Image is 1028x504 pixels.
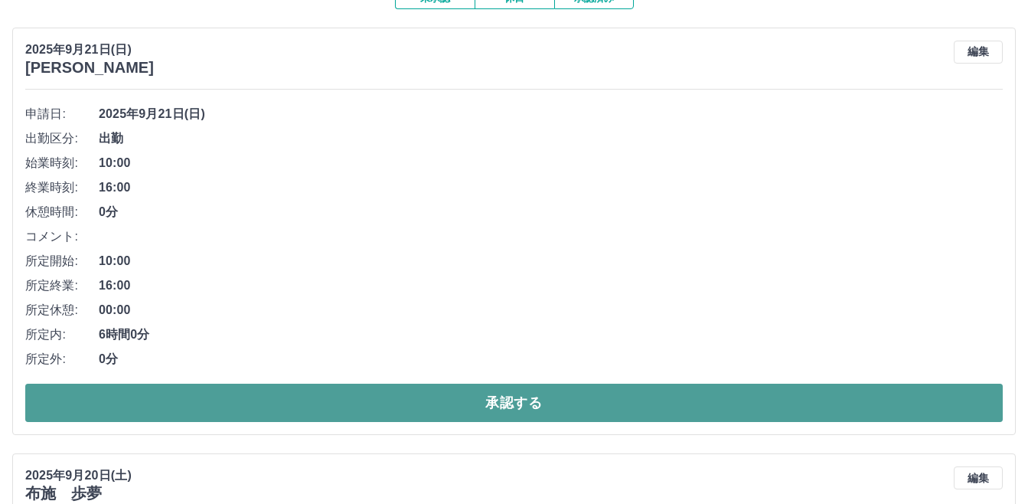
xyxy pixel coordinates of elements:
p: 2025年9月21日(日) [25,41,154,59]
span: 出勤区分: [25,129,99,148]
span: 休憩時間: [25,203,99,221]
h3: 布施 歩夢 [25,485,132,502]
span: 6時間0分 [99,326,1003,344]
span: 始業時刻: [25,154,99,172]
span: 所定内: [25,326,99,344]
span: 00:00 [99,301,1003,319]
button: 承認する [25,384,1003,422]
span: 16:00 [99,178,1003,197]
span: 0分 [99,350,1003,368]
span: 10:00 [99,252,1003,270]
span: 0分 [99,203,1003,221]
span: 所定終業: [25,277,99,295]
span: 16:00 [99,277,1003,295]
span: 所定開始: [25,252,99,270]
span: コメント: [25,227,99,246]
span: 所定外: [25,350,99,368]
span: 所定休憩: [25,301,99,319]
p: 2025年9月20日(土) [25,466,132,485]
span: 終業時刻: [25,178,99,197]
button: 編集 [954,466,1003,489]
span: 申請日: [25,105,99,123]
h3: [PERSON_NAME] [25,59,154,77]
span: 2025年9月21日(日) [99,105,1003,123]
span: 出勤 [99,129,1003,148]
button: 編集 [954,41,1003,64]
span: 10:00 [99,154,1003,172]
